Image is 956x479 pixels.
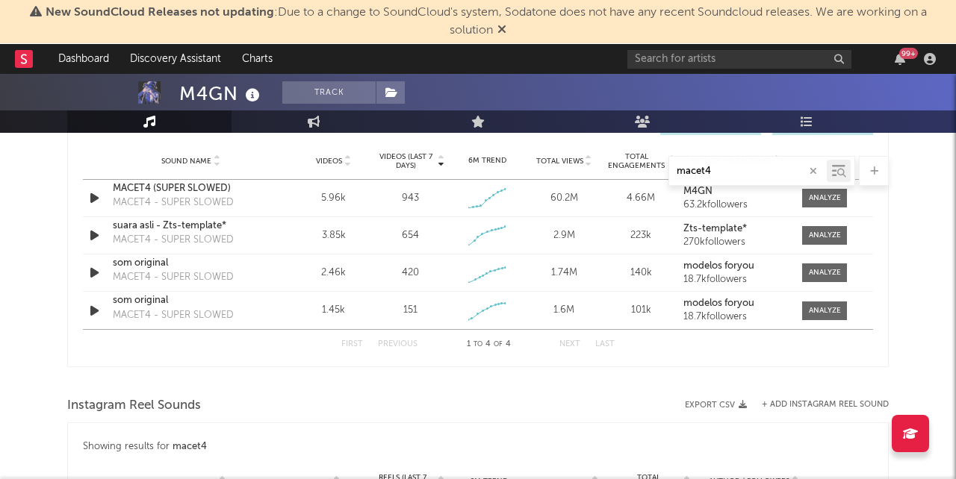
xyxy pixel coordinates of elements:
[48,44,119,74] a: Dashboard
[402,266,419,281] div: 420
[683,261,787,272] a: modelos foryou
[113,181,269,196] a: MACET4 (SUPER SLOWED)
[113,308,234,323] div: MACET4 - SUPER SLOWED
[606,191,676,206] div: 4.66M
[83,438,873,456] div: Showing results for
[113,233,234,248] div: MACET4 - SUPER SLOWED
[683,187,787,197] a: M4GN
[376,152,436,170] span: Videos (last 7 days)
[282,81,376,104] button: Track
[683,261,754,271] strong: modelos foryou
[683,224,787,234] a: Zts-template*
[530,191,599,206] div: 60.2M
[46,7,274,19] span: New SoundCloud Releases not updating
[119,44,232,74] a: Discovery Assistant
[683,187,713,196] strong: M4GN
[447,336,530,354] div: 1 4 4
[494,341,503,348] span: of
[683,237,787,248] div: 270k followers
[595,340,615,348] button: Last
[299,303,368,318] div: 1.45k
[403,303,418,318] div: 151
[683,298,787,309] a: modelos foryou
[113,293,269,308] a: som original
[669,166,827,178] input: Search by song name or URL
[683,275,787,285] div: 18.7k followers
[46,7,927,37] span: : Due to a change to SoundCloud's system, Sodatone does not have any recent Soundcloud releases. ...
[895,53,905,65] button: 99+
[113,195,234,210] div: MACET4 - SUPER SLOWED
[402,191,419,206] div: 943
[762,401,889,409] button: + Add Instagram Reel Sound
[113,219,269,234] a: suara asli - Zts-template*
[67,397,201,415] span: Instagram Reel Sounds
[606,152,667,170] span: Total Engagements
[559,340,580,348] button: Next
[606,303,676,318] div: 101k
[899,48,918,59] div: 99 +
[747,401,889,409] div: + Add Instagram Reel Sound
[299,266,368,281] div: 2.46k
[299,228,368,243] div: 3.85k
[683,312,787,322] div: 18.7k followers
[627,50,851,69] input: Search for artists
[113,270,234,285] div: MACET4 - SUPER SLOWED
[378,340,418,348] button: Previous
[179,81,264,106] div: M4GN
[685,401,747,410] button: Export CSV
[530,228,599,243] div: 2.9M
[606,228,676,243] div: 223k
[341,340,363,348] button: First
[173,438,207,456] div: macet4
[113,256,269,271] a: som original
[683,224,747,234] strong: Zts-template*
[683,298,754,308] strong: modelos foryou
[606,266,676,281] div: 140k
[530,266,599,281] div: 1.74M
[683,200,787,210] div: 63.2k followers
[530,303,599,318] div: 1.6M
[402,228,419,243] div: 654
[453,155,522,166] div: 6M Trend
[474,341,482,348] span: to
[497,25,506,37] span: Dismiss
[299,191,368,206] div: 5.96k
[232,44,283,74] a: Charts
